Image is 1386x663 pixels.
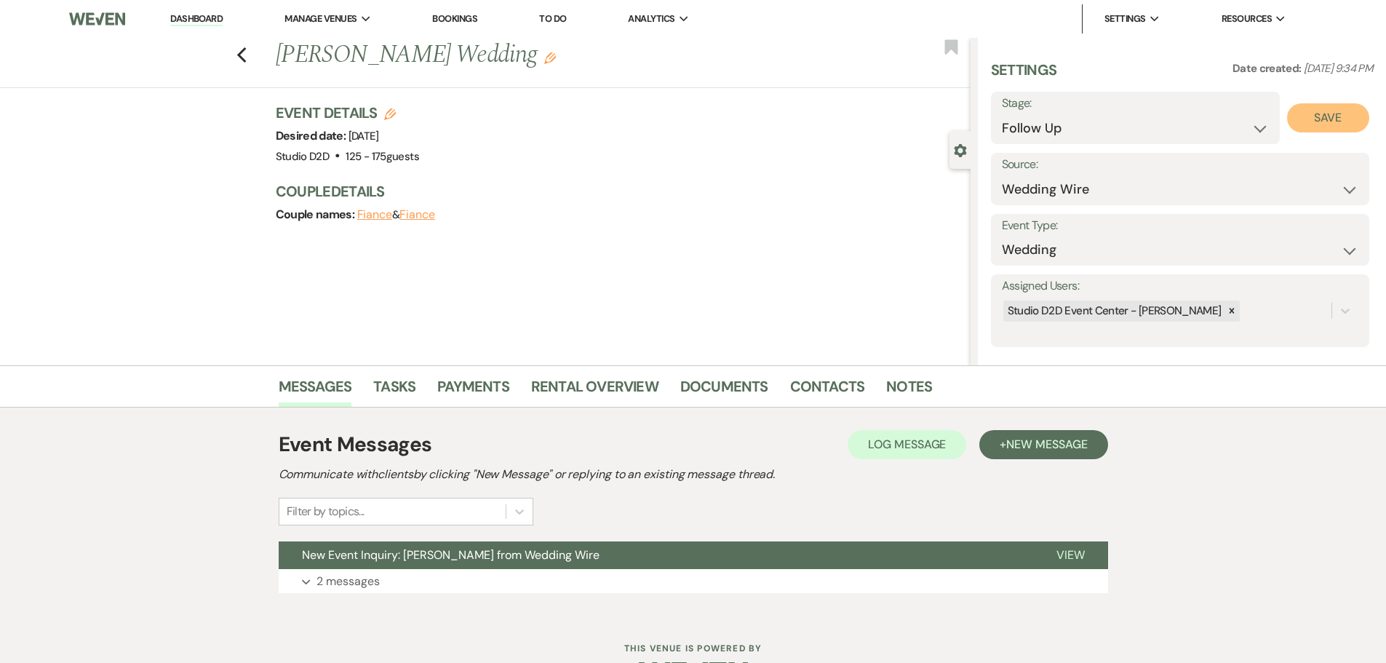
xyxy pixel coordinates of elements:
span: Analytics [628,12,674,26]
span: Log Message [868,437,946,452]
div: Filter by topics... [287,503,365,520]
span: View [1056,547,1085,563]
h2: Communicate with clients by clicking "New Message" or replying to an existing message thread. [279,466,1108,483]
span: Couple names: [276,207,357,222]
a: Messages [279,375,352,407]
a: Documents [680,375,768,407]
img: Weven Logo [69,4,124,34]
a: Contacts [790,375,865,407]
button: Fiance [399,209,435,221]
h3: Couple Details [276,181,956,202]
span: & [357,207,435,222]
a: Payments [437,375,509,407]
span: New Event Inquiry: [PERSON_NAME] from Wedding Wire [302,547,600,563]
button: +New Message [979,430,1107,459]
a: Tasks [373,375,415,407]
label: Assigned Users: [1002,276,1358,297]
h3: Event Details [276,103,419,123]
button: View [1033,541,1108,569]
span: [DATE] [349,129,379,143]
div: Studio D2D Event Center - [PERSON_NAME] [1003,301,1224,322]
a: Notes [886,375,932,407]
h1: [PERSON_NAME] Wedding [276,38,826,73]
button: New Event Inquiry: [PERSON_NAME] from Wedding Wire [279,541,1033,569]
span: New Message [1006,437,1087,452]
button: Log Message [848,430,966,459]
span: 125 - 175 guests [346,149,418,164]
a: Dashboard [170,12,223,26]
span: Settings [1104,12,1146,26]
span: [DATE] 9:34 PM [1304,61,1373,76]
span: Manage Venues [284,12,357,26]
button: Fiance [357,209,393,221]
span: Resources [1222,12,1272,26]
label: Stage: [1002,93,1270,114]
a: Bookings [432,12,477,25]
button: Save [1287,103,1369,132]
button: Edit [544,51,556,64]
span: Studio D2D [276,149,330,164]
h1: Event Messages [279,429,432,460]
p: 2 messages [316,572,380,591]
span: Date created: [1232,61,1304,76]
span: Desired date: [276,128,349,143]
a: Rental Overview [531,375,658,407]
a: To Do [539,12,566,25]
button: Close lead details [954,143,967,156]
label: Event Type: [1002,215,1358,237]
h3: Settings [991,60,1057,92]
button: 2 messages [279,569,1108,594]
label: Source: [1002,154,1358,175]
